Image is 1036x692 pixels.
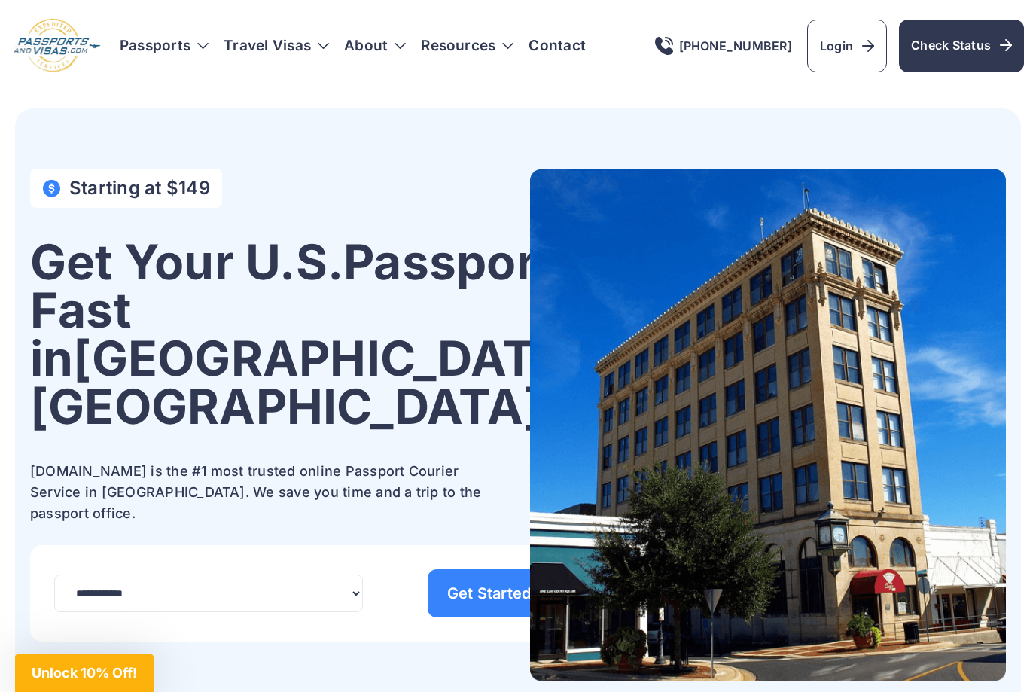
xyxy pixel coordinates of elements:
p: [DOMAIN_NAME] is the #1 most trusted online Passport Courier Service in [GEOGRAPHIC_DATA]. We sav... [30,461,497,524]
a: Contact [529,38,586,53]
span: Get Started [447,586,553,601]
h3: Travel Visas [224,38,329,53]
a: Check Status [899,20,1024,72]
a: About [344,38,388,53]
h1: Get Your U.S. Passport Fast in [GEOGRAPHIC_DATA], [GEOGRAPHIC_DATA] [30,238,599,431]
a: [PHONE_NUMBER] [655,37,792,55]
span: Check Status [911,36,1012,54]
span: Login [820,37,874,55]
a: Login [807,20,887,72]
img: Logo [12,18,102,74]
a: Get Started [428,569,572,617]
h4: Starting at $149 [69,178,210,199]
div: Unlock 10% Off! [15,654,154,692]
h3: Resources [421,38,513,53]
img: Get Your U.S. Passport Fast in Detroit [530,169,1006,681]
h3: Passports [120,38,209,53]
span: Unlock 10% Off! [32,665,137,681]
